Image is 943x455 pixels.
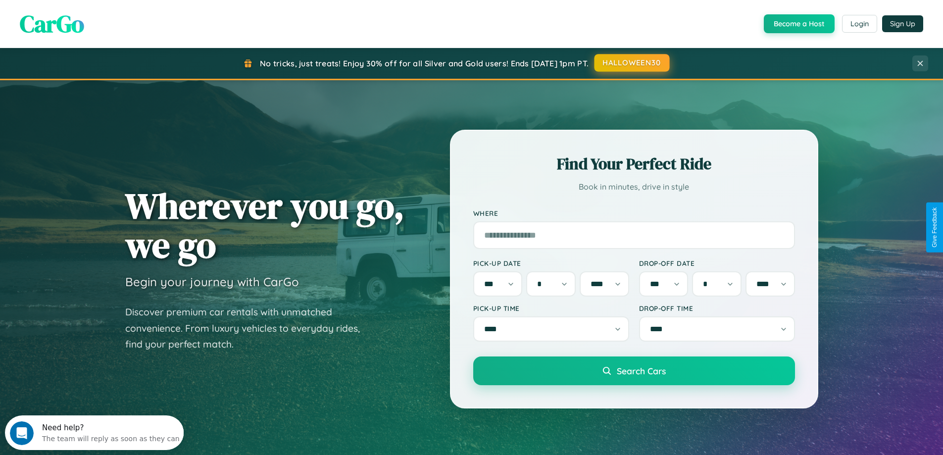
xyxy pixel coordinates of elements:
[595,54,670,72] button: HALLOWEEN30
[473,153,795,175] h2: Find Your Perfect Ride
[842,15,877,33] button: Login
[473,180,795,194] p: Book in minutes, drive in style
[764,14,835,33] button: Become a Host
[5,415,184,450] iframe: Intercom live chat discovery launcher
[125,304,373,353] p: Discover premium car rentals with unmatched convenience. From luxury vehicles to everyday rides, ...
[125,186,404,264] h1: Wherever you go, we go
[473,356,795,385] button: Search Cars
[20,7,84,40] span: CarGo
[473,304,629,312] label: Pick-up Time
[473,259,629,267] label: Pick-up Date
[639,304,795,312] label: Drop-off Time
[125,274,299,289] h3: Begin your journey with CarGo
[260,58,589,68] span: No tricks, just treats! Enjoy 30% off for all Silver and Gold users! Ends [DATE] 1pm PT.
[931,207,938,248] div: Give Feedback
[473,209,795,217] label: Where
[882,15,923,32] button: Sign Up
[37,8,175,16] div: Need help?
[617,365,666,376] span: Search Cars
[37,16,175,27] div: The team will reply as soon as they can
[10,421,34,445] iframe: Intercom live chat
[4,4,184,31] div: Open Intercom Messenger
[639,259,795,267] label: Drop-off Date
